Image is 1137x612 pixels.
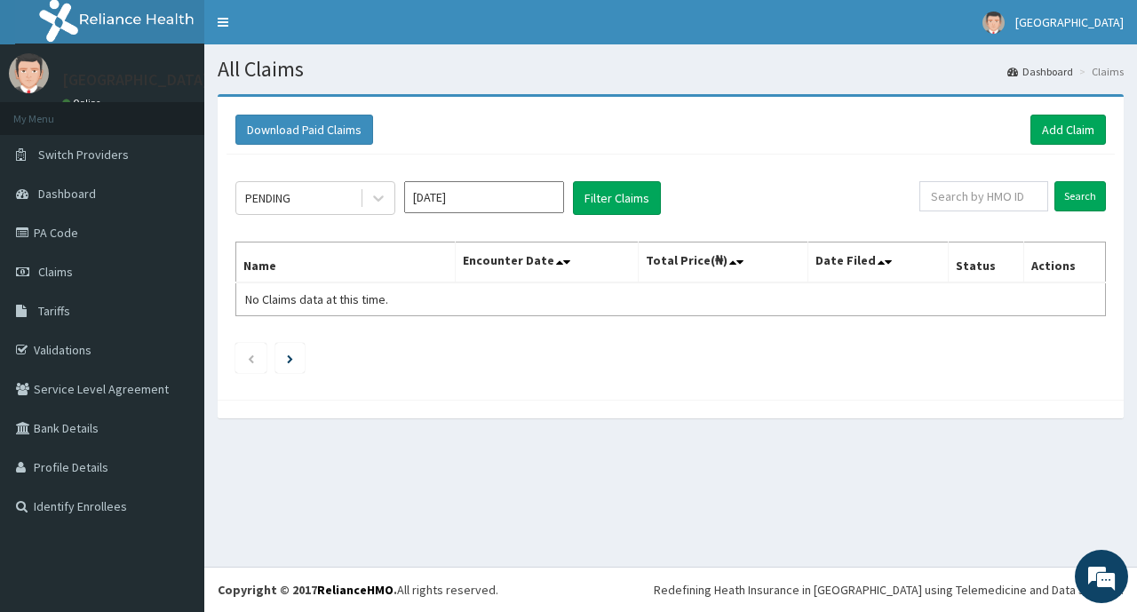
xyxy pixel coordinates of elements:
a: RelianceHMO [317,582,394,598]
strong: Copyright © 2017 . [218,582,397,598]
p: [GEOGRAPHIC_DATA] [62,72,209,88]
a: Online [62,97,105,109]
span: Dashboard [38,186,96,202]
span: [GEOGRAPHIC_DATA] [1015,14,1124,30]
th: Actions [1023,242,1105,283]
button: Download Paid Claims [235,115,373,145]
input: Search by HMO ID [919,181,1048,211]
a: Add Claim [1030,115,1106,145]
span: Tariffs [38,303,70,319]
textarea: Type your message and hit 'Enter' [9,417,338,479]
div: Chat with us now [92,99,298,123]
a: Previous page [247,350,255,366]
div: Minimize live chat window [291,9,334,52]
img: User Image [982,12,1005,34]
img: User Image [9,53,49,93]
input: Select Month and Year [404,181,564,213]
input: Search [1054,181,1106,211]
img: d_794563401_company_1708531726252_794563401 [33,89,72,133]
th: Total Price(₦) [638,242,807,283]
div: Redefining Heath Insurance in [GEOGRAPHIC_DATA] using Telemedicine and Data Science! [654,581,1124,599]
th: Encounter Date [455,242,638,283]
th: Name [236,242,456,283]
li: Claims [1075,64,1124,79]
a: Dashboard [1007,64,1073,79]
div: PENDING [245,189,290,207]
span: We're online! [103,189,245,369]
a: Next page [287,350,293,366]
span: Claims [38,264,73,280]
th: Date Filed [807,242,948,283]
footer: All rights reserved. [204,567,1137,612]
button: Filter Claims [573,181,661,215]
th: Status [948,242,1023,283]
span: No Claims data at this time. [245,291,388,307]
span: Switch Providers [38,147,129,163]
h1: All Claims [218,58,1124,81]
